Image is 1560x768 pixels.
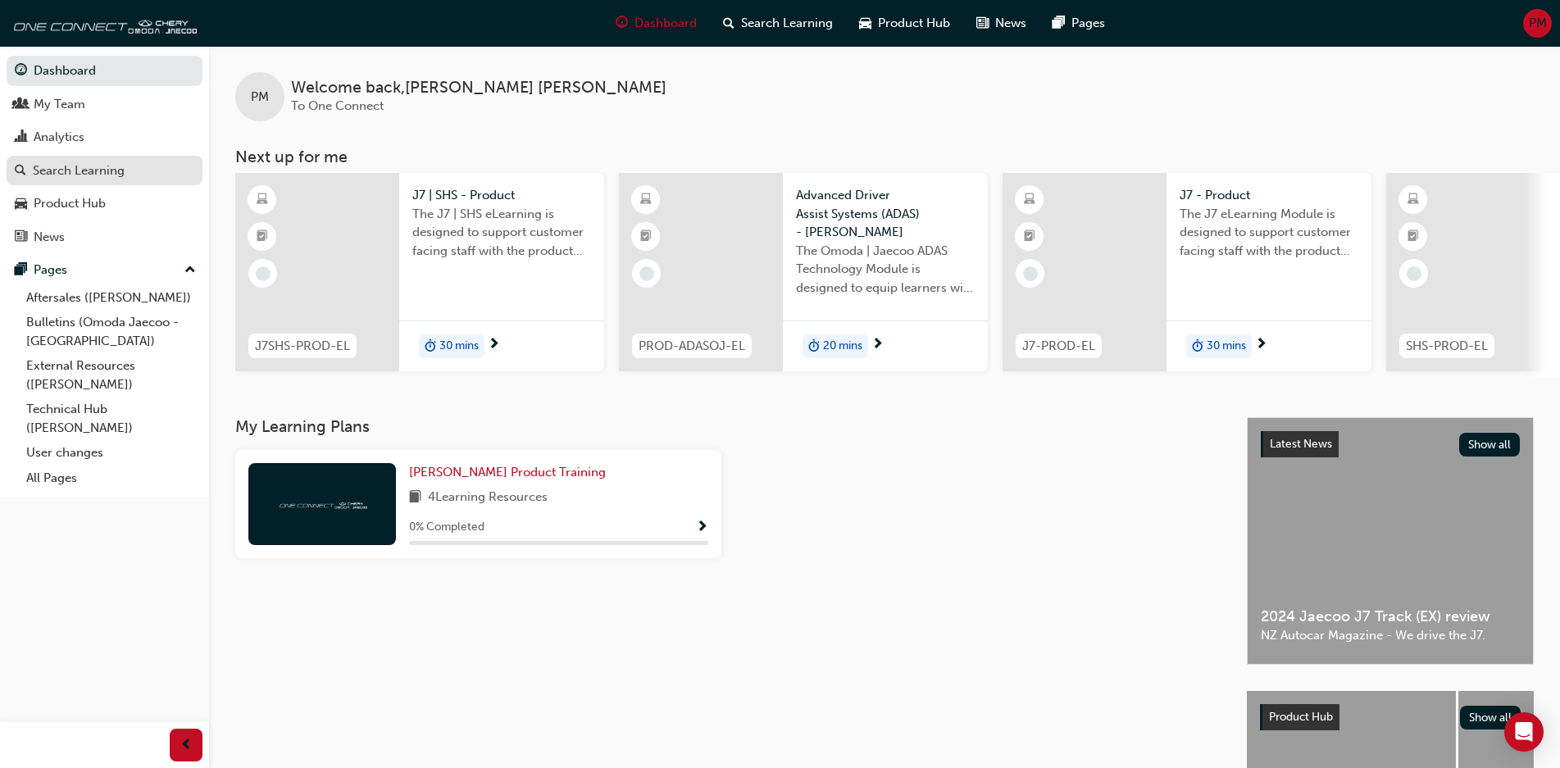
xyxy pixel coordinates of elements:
span: learningRecordVerb_NONE-icon [639,266,654,281]
span: News [995,14,1026,33]
span: pages-icon [1053,13,1065,34]
a: Product Hub [7,189,202,219]
a: User changes [20,440,202,466]
span: 2024 Jaecoo J7 Track (EX) review [1261,607,1520,626]
span: news-icon [976,13,989,34]
a: Search Learning [7,156,202,186]
div: My Team [34,95,85,114]
span: learningRecordVerb_NONE-icon [1023,266,1038,281]
span: learningResourceType_ELEARNING-icon [640,189,652,211]
span: J7 | SHS - Product [412,186,591,205]
span: pages-icon [15,263,27,278]
span: search-icon [723,13,735,34]
span: Dashboard [634,14,697,33]
a: Product HubShow all [1260,704,1521,730]
span: 0 % Completed [409,518,484,537]
img: oneconnect [277,496,367,511]
div: Analytics [34,128,84,147]
span: PM [1529,14,1547,33]
span: The J7 | SHS eLearning is designed to support customer facing staff with the product and sales in... [412,205,591,261]
span: car-icon [15,197,27,211]
button: Pages [7,255,202,285]
button: DashboardMy TeamAnalyticsSearch LearningProduct HubNews [7,52,202,255]
span: PROD-ADASOJ-EL [639,337,745,356]
span: next-icon [488,338,500,352]
span: news-icon [15,230,27,245]
a: [PERSON_NAME] Product Training [409,463,612,482]
span: prev-icon [180,735,193,756]
span: booktick-icon [257,226,268,248]
a: pages-iconPages [1039,7,1118,40]
span: book-icon [409,488,421,508]
a: Technical Hub ([PERSON_NAME]) [20,397,202,440]
div: Product Hub [34,194,106,213]
span: To One Connect [291,98,384,113]
a: search-iconSearch Learning [710,7,846,40]
span: 20 mins [823,337,862,356]
span: [PERSON_NAME] Product Training [409,465,606,479]
button: Show all [1460,706,1521,729]
button: Show Progress [696,517,708,538]
div: Open Intercom Messenger [1504,712,1544,752]
span: learningRecordVerb_NONE-icon [1407,266,1421,281]
span: up-icon [184,260,196,281]
span: J7-PROD-EL [1022,337,1095,356]
a: J7-PROD-ELJ7 - ProductThe J7 eLearning Module is designed to support customer facing staff with t... [1003,173,1371,371]
a: Dashboard [7,56,202,86]
span: search-icon [15,164,26,179]
a: External Resources ([PERSON_NAME]) [20,353,202,397]
span: Product Hub [878,14,950,33]
a: PROD-ADASOJ-ELAdvanced Driver Assist Systems (ADAS) - [PERSON_NAME]The Omoda | Jaecoo ADAS Techno... [619,173,988,371]
span: J7 - Product [1180,186,1358,205]
a: J7SHS-PROD-ELJ7 | SHS - ProductThe J7 | SHS eLearning is designed to support customer facing staf... [235,173,604,371]
a: news-iconNews [963,7,1039,40]
a: Latest NewsShow all2024 Jaecoo J7 Track (EX) reviewNZ Autocar Magazine - We drive the J7. [1247,417,1534,665]
span: 30 mins [1207,337,1246,356]
span: Product Hub [1269,710,1333,724]
span: PM [251,88,269,107]
span: The J7 eLearning Module is designed to support customer facing staff with the product and sales i... [1180,205,1358,261]
button: Show all [1459,433,1521,457]
span: Advanced Driver Assist Systems (ADAS) - [PERSON_NAME] [796,186,975,242]
span: Show Progress [696,520,708,535]
span: 4 Learning Resources [428,488,548,508]
span: car-icon [859,13,871,34]
span: guage-icon [15,64,27,79]
div: Search Learning [33,161,125,180]
span: booktick-icon [640,226,652,248]
h3: My Learning Plans [235,417,1221,436]
span: duration-icon [425,336,436,357]
span: booktick-icon [1024,226,1035,248]
span: chart-icon [15,130,27,145]
span: next-icon [1255,338,1267,352]
a: car-iconProduct Hub [846,7,963,40]
div: Pages [34,261,67,279]
a: guage-iconDashboard [603,7,710,40]
a: Latest NewsShow all [1261,431,1520,457]
span: SHS-PROD-EL [1406,337,1488,356]
a: Analytics [7,122,202,152]
span: learningRecordVerb_NONE-icon [256,266,271,281]
span: Search Learning [741,14,833,33]
span: people-icon [15,98,27,112]
a: News [7,222,202,252]
h3: Next up for me [209,148,1560,166]
a: Aftersales ([PERSON_NAME]) [20,285,202,311]
div: News [34,228,65,247]
span: Welcome back , [PERSON_NAME] [PERSON_NAME] [291,79,666,98]
button: PM [1523,9,1552,38]
a: My Team [7,89,202,120]
span: 30 mins [439,337,479,356]
span: learningResourceType_ELEARNING-icon [1024,189,1035,211]
span: J7SHS-PROD-EL [255,337,350,356]
img: oneconnect [8,7,197,39]
span: next-icon [871,338,884,352]
a: Bulletins (Omoda Jaecoo - [GEOGRAPHIC_DATA]) [20,310,202,353]
span: learningResourceType_ELEARNING-icon [257,189,268,211]
span: guage-icon [616,13,628,34]
span: learningResourceType_ELEARNING-icon [1408,189,1419,211]
span: The Omoda | Jaecoo ADAS Technology Module is designed to equip learners with essential knowledge ... [796,242,975,298]
span: Latest News [1270,437,1332,451]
